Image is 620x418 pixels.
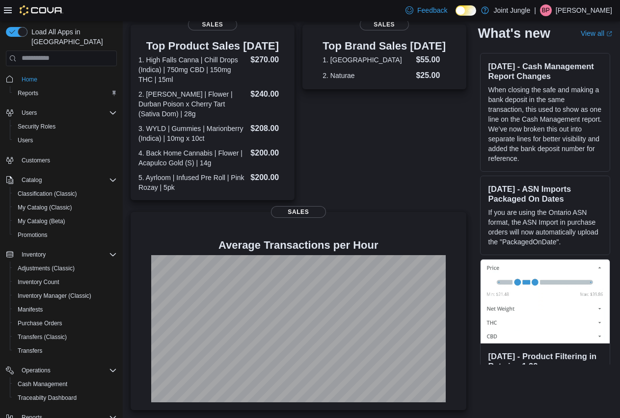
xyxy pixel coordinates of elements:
a: Classification (Classic) [14,188,81,200]
dd: $200.00 [250,147,286,159]
button: Adjustments (Classic) [10,261,121,275]
span: Promotions [18,231,48,239]
span: Security Roles [14,121,117,132]
button: Home [2,72,121,86]
button: Inventory [2,248,121,261]
span: Sales [360,19,409,30]
button: Inventory Manager (Classic) [10,289,121,303]
button: Users [18,107,41,119]
button: Reports [10,86,121,100]
button: My Catalog (Classic) [10,201,121,214]
span: Operations [18,365,117,376]
span: Sales [188,19,237,30]
span: Manifests [14,304,117,315]
span: Promotions [14,229,117,241]
a: Traceabilty Dashboard [14,392,81,404]
button: Security Roles [10,120,121,133]
span: Inventory Count [18,278,59,286]
span: Adjustments (Classic) [18,264,75,272]
span: Reports [14,87,117,99]
a: Feedback [402,0,451,20]
span: Load All Apps in [GEOGRAPHIC_DATA] [27,27,117,47]
button: Inventory Count [10,275,121,289]
dd: $200.00 [250,172,286,183]
button: Transfers [10,344,121,358]
button: Catalog [2,173,121,187]
span: Adjustments (Classic) [14,262,117,274]
dt: 4. Back Home Cannabis | Flower | Acapulco Gold (S) | 14g [138,148,246,168]
button: My Catalog (Beta) [10,214,121,228]
a: Transfers (Classic) [14,331,71,343]
span: My Catalog (Beta) [18,217,65,225]
button: Catalog [18,174,46,186]
span: Traceabilty Dashboard [14,392,117,404]
span: Inventory [18,249,117,261]
span: Sales [271,206,326,218]
button: Cash Management [10,377,121,391]
p: When closing the safe and making a bank deposit in the same transaction, this used to show as one... [488,85,602,163]
dt: 1. High Falls Canna | Chill Drops (Indica) | 750mg CBD | 150mg THC | 15ml [138,55,246,84]
span: Users [14,134,117,146]
span: Users [18,107,117,119]
h4: Average Transactions per Hour [138,239,458,251]
dd: $55.00 [416,54,446,66]
dd: $240.00 [250,88,286,100]
a: Cash Management [14,378,71,390]
a: Purchase Orders [14,317,66,329]
button: Inventory [18,249,50,261]
span: Transfers (Classic) [18,333,67,341]
span: Traceabilty Dashboard [18,394,77,402]
input: Dark Mode [456,5,476,16]
span: Inventory Manager (Classic) [18,292,91,300]
span: Classification (Classic) [18,190,77,198]
button: Promotions [10,228,121,242]
span: Inventory Count [14,276,117,288]
button: Operations [2,364,121,377]
button: Users [2,106,121,120]
span: Cash Management [18,380,67,388]
span: Security Roles [18,123,55,131]
dt: 2. [PERSON_NAME] | Flower | Durban Poison x Cherry Tart (Sativa Dom) | 28g [138,89,246,119]
span: Users [18,136,33,144]
span: Cash Management [14,378,117,390]
span: My Catalog (Classic) [18,204,72,211]
a: Inventory Count [14,276,63,288]
p: If you are using the Ontario ASN format, the ASN Import in purchase orders will now automatically... [488,208,602,247]
div: Bijal Patel [540,4,552,16]
a: Customers [18,155,54,166]
span: BP [542,4,550,16]
span: Customers [22,157,50,164]
span: Home [18,73,117,85]
a: Transfers [14,345,46,357]
dt: 3. WYLD | Gummies | Marionberry (Indica) | 10mg x 10ct [138,124,246,143]
span: My Catalog (Classic) [14,202,117,213]
button: Manifests [10,303,121,316]
span: Transfers [14,345,117,357]
dd: $25.00 [416,70,446,81]
span: Purchase Orders [18,319,62,327]
p: Joint Jungle [494,4,531,16]
span: Reports [18,89,38,97]
dt: 5. Ayrloom | Infused Pre Roll | Pink Rozay | 5pk [138,173,246,192]
p: | [534,4,536,16]
span: Transfers (Classic) [14,331,117,343]
span: Catalog [18,174,117,186]
span: Manifests [18,306,43,313]
a: My Catalog (Classic) [14,202,76,213]
span: Classification (Classic) [14,188,117,200]
button: Users [10,133,121,147]
span: Customers [18,154,117,166]
svg: External link [606,31,612,37]
span: Users [22,109,37,117]
button: Customers [2,153,121,167]
span: Operations [22,366,51,374]
button: Operations [18,365,54,376]
dt: 2. Naturae [323,71,412,80]
h3: Top Brand Sales [DATE] [323,40,446,52]
span: Inventory [22,251,46,259]
button: Transfers (Classic) [10,330,121,344]
span: Transfers [18,347,42,355]
button: Traceabilty Dashboard [10,391,121,405]
span: Purchase Orders [14,317,117,329]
